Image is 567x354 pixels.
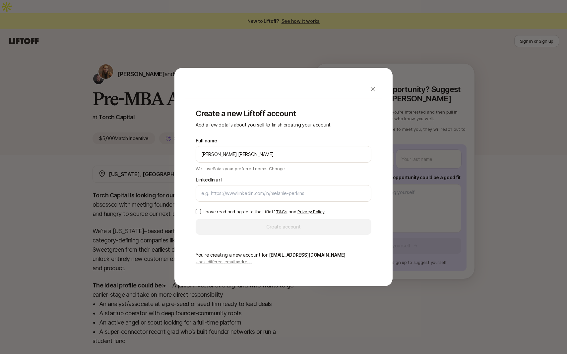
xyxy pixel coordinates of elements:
[297,209,324,214] a: Privacy Policy
[269,252,346,258] span: [EMAIL_ADDRESS][DOMAIN_NAME]
[196,137,217,145] label: Full name
[204,208,324,215] p: I have read and agree to the Liftoff and
[269,166,285,171] span: Change
[201,150,366,158] input: e.g. Melanie Perkins
[196,176,222,184] label: LinkedIn url
[276,209,287,214] a: T&Cs
[201,189,366,197] input: e.g. https://www.linkedin.com/in/melanie-perkins
[196,109,371,118] p: Create a new Liftoff account
[196,164,285,172] p: We'll use Sai as your preferred name.
[196,209,201,214] button: I have read and agree to the Liftoff T&Cs and Privacy Policy
[196,121,371,129] p: Add a few details about yourself to finish creating your account.
[196,251,371,259] p: You're creating a new account for
[196,259,371,265] p: Use a different email address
